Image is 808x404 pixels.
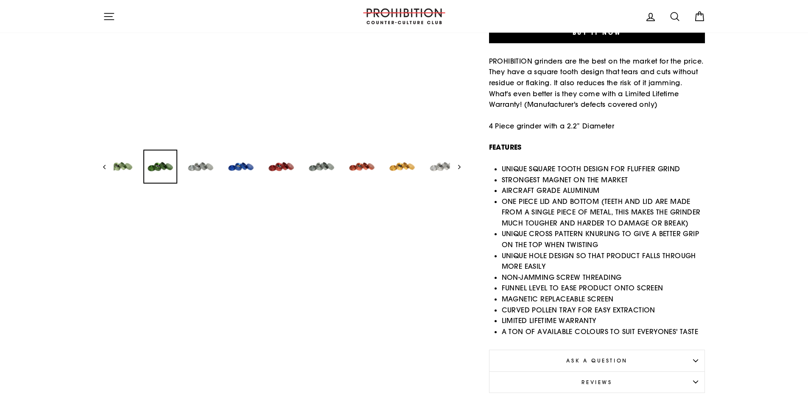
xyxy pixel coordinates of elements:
li: A TON OF AVAILABLE COLOURS TO SUIT EVERYONES' TASTE [502,326,705,337]
b: FEATURES [489,142,522,152]
li: CURVED POLLEN TRAY FOR EASY EXTRACTION [502,305,705,316]
img: TRADITIONAL GRINDER - 4 PIECE - 2.2" DIA [426,150,459,183]
li: LIMITED LIFETIME WARRANTY [502,315,705,326]
p: PROHIBITION grinders are the best on the market for the price. They have a square tooth design th... [489,56,705,110]
img: PROHIBITION COUNTER-CULTURE CLUB [362,8,447,24]
img: TRADITIONAL GRINDER - 4 PIECE - 2.2" DIA [265,150,297,183]
li: STRONGEST MAGNET ON THE MARKET [502,175,705,186]
img: TRADITIONAL GRINDER - 4 PIECE - 2.2" DIA [346,150,378,183]
li: AIRCRAFT GRADE ALUMINUM [502,185,705,196]
li: ONE PIECE LID AND BOTTOM (TEETH AND LID ARE MADE FROM A SINGLE PIECE OF METAL, THIS MAKES THE GRI... [502,196,705,229]
img: TRADITIONAL GRINDER - 4 PIECE - 2.2" DIA [144,150,176,183]
img: TRADITIONAL GRINDER - 4 PIECE - 2.2" DIA [386,150,418,183]
img: TRADITIONAL GRINDER - 4 PIECE - 2.2" DIA [225,150,257,183]
li: UNIQUE CROSS PATTERN KNURLING TO GIVE A BETTER GRIP ON THE TOP WHEN TWISTING [502,228,705,250]
span: Reviews [582,379,612,385]
img: TRADITIONAL GRINDER - 4 PIECE - 2.2" DIA [305,150,338,183]
li: UNIQUE SQUARE TOOTH DESIGN FOR FLUFFIER GRIND [502,164,705,175]
img: TRADITIONAL GRINDER - 4 PIECE - 2.2" DIA [104,150,136,183]
button: Previous [103,150,114,184]
li: UNIQUE HOLE DESIGN SO THAT PRODUCT FALLS THROUGH MORE EASILY [502,251,705,272]
button: Next [450,150,461,184]
li: MAGNETIC REPLACEABLE SCREEN [502,294,705,305]
li: NON-JAMMING SCREW THREADING [502,272,705,283]
li: FUNNEL LEVEL TO EASE PRODUCT ONTO SCREEN [502,283,705,294]
img: TRADITIONAL GRINDER - 4 PIECE - 2.2" DIA [185,150,217,183]
p: 4 Piece grinder with a 2.2” Diameter [489,121,705,132]
button: Reviews [489,371,705,393]
button: Ask a question [489,350,705,371]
